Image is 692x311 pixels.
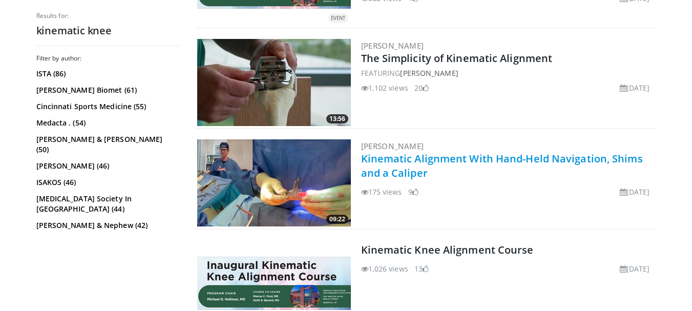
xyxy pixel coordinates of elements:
[36,54,180,63] h3: Filter by author:
[36,12,180,20] p: Results for:
[36,194,177,214] a: [MEDICAL_DATA] Society In [GEOGRAPHIC_DATA] (44)
[197,39,351,126] img: 30753e4d-a021-4622-9f48-a3337ebf0a34.300x170_q85_crop-smart_upscale.jpg
[361,243,534,257] a: Kinematic Knee Alignment Course
[36,118,177,128] a: Medacta . (54)
[414,82,429,93] li: 20
[36,69,177,79] a: ISTA (86)
[36,134,177,155] a: [PERSON_NAME] & [PERSON_NAME] (50)
[361,186,402,197] li: 175 views
[36,85,177,95] a: [PERSON_NAME] Biomet (61)
[361,68,654,78] div: FEATURING
[414,263,429,274] li: 13
[400,68,458,78] a: [PERSON_NAME]
[408,186,418,197] li: 9
[361,152,643,180] a: Kinematic Alignment With Hand-Held Navigation, Shims and a Caliper
[197,139,351,226] img: 9f51b2c4-c9cd-41b9-914c-73975758001a.300x170_q85_crop-smart_upscale.jpg
[361,141,424,151] a: [PERSON_NAME]
[331,15,345,22] small: EVENT
[361,40,424,51] a: [PERSON_NAME]
[326,215,348,224] span: 09:22
[36,177,177,188] a: ISAKOS (46)
[361,263,408,274] li: 1,026 views
[197,139,351,226] a: 09:22
[620,82,650,93] li: [DATE]
[36,220,177,231] a: [PERSON_NAME] & Nephew (42)
[620,186,650,197] li: [DATE]
[361,51,553,65] a: The Simplicity of Kinematic Alignment
[36,161,177,171] a: [PERSON_NAME] (46)
[197,39,351,126] a: 13:56
[36,24,180,37] h2: kinematic knee
[620,263,650,274] li: [DATE]
[197,257,351,310] img: Kinematic Knee Alignment Course
[361,82,408,93] li: 1,102 views
[36,101,177,112] a: Cincinnati Sports Medicine (55)
[326,114,348,123] span: 13:56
